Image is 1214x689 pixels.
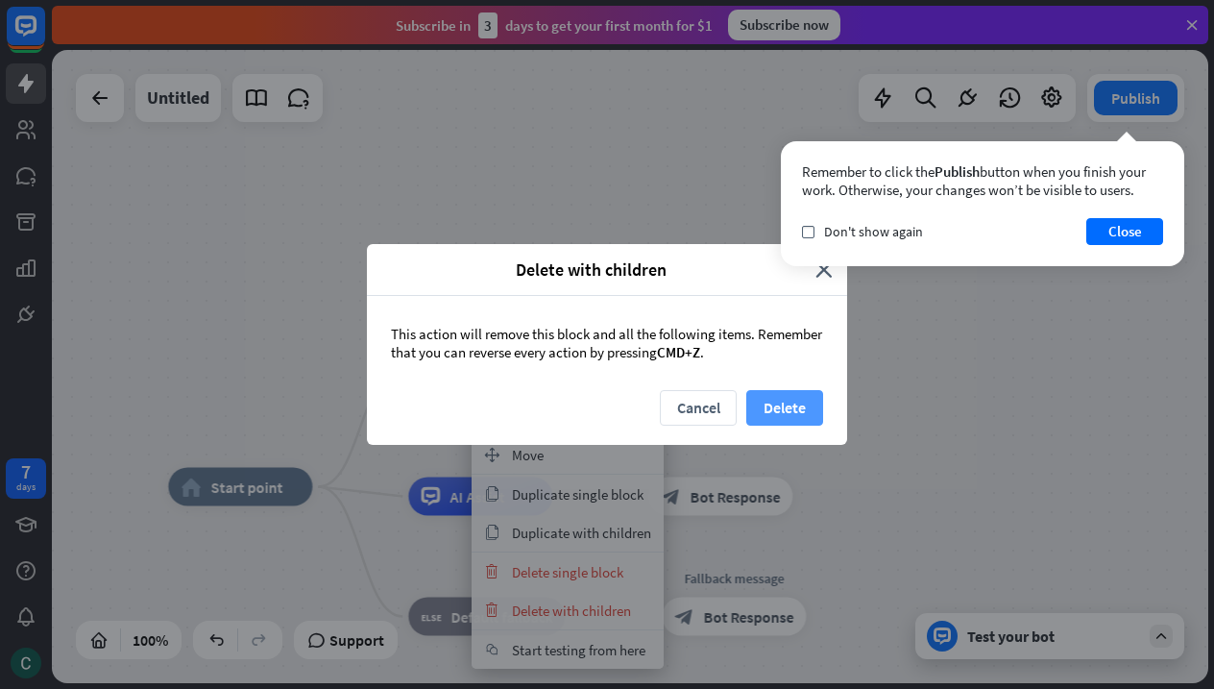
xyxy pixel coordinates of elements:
[660,390,737,426] button: Cancel
[815,258,833,281] i: close
[802,162,1163,199] div: Remember to click the button when you finish your work. Otherwise, your changes won’t be visible ...
[15,8,73,65] button: Open LiveChat chat widget
[935,162,980,181] span: Publish
[657,343,700,361] span: CMD+Z
[1086,218,1163,245] button: Close
[824,223,923,240] span: Don't show again
[367,296,847,390] div: This action will remove this block and all the following items. Remember that you can reverse eve...
[381,258,801,281] span: Delete with children
[746,390,823,426] button: Delete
